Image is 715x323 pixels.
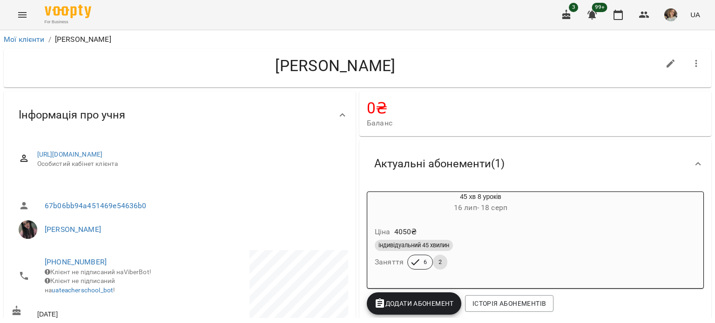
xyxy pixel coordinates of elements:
[37,151,103,158] a: [URL][DOMAIN_NAME]
[367,118,704,129] span: Баланс
[45,268,151,276] span: Клієнт не підписаний на ViberBot!
[465,295,553,312] button: Історія абонементів
[45,19,91,25] span: For Business
[394,226,417,237] p: 4050 ₴
[375,241,453,250] span: індивідуальний 45 хвилин
[9,303,180,321] div: [DATE]
[45,277,115,294] span: Клієнт не підписаний на !
[569,3,578,12] span: 3
[374,298,454,309] span: Додати Абонемент
[687,6,704,23] button: UA
[592,3,607,12] span: 99+
[454,203,507,212] span: 16 лип - 18 серп
[11,56,660,75] h4: [PERSON_NAME]
[367,192,594,281] button: 45 хв 8 уроків16 лип- 18 серпЦіна4050₴індивідуальний 45 хвилинЗаняття62
[55,34,111,45] p: [PERSON_NAME]
[367,99,704,118] h4: 0 ₴
[375,225,391,238] h6: Ціна
[45,5,91,18] img: Voopty Logo
[11,4,34,26] button: Menu
[19,220,37,239] img: Каріна Дубина
[374,157,505,171] span: Актуальні абонементи ( 1 )
[4,91,356,139] div: Інформація про учня
[45,257,107,266] a: [PHONE_NUMBER]
[19,108,125,122] span: Інформація про учня
[472,298,546,309] span: Історія абонементів
[45,225,101,234] a: [PERSON_NAME]
[45,201,147,210] a: 67b06bb94a451469e54636b0
[4,34,711,45] nav: breadcrumb
[690,10,700,20] span: UA
[52,286,113,294] a: uateacherschool_bot
[418,258,432,266] span: 6
[433,258,447,266] span: 2
[664,8,677,21] img: 32c0240b4d36dd2a5551494be5772e58.jpg
[48,34,51,45] li: /
[367,192,594,214] div: 45 хв 8 уроків
[367,292,461,315] button: Додати Абонемент
[37,159,341,169] span: Особистий кабінет клієнта
[359,140,711,188] div: Актуальні абонементи(1)
[375,256,404,269] h6: Заняття
[4,35,45,44] a: Мої клієнти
